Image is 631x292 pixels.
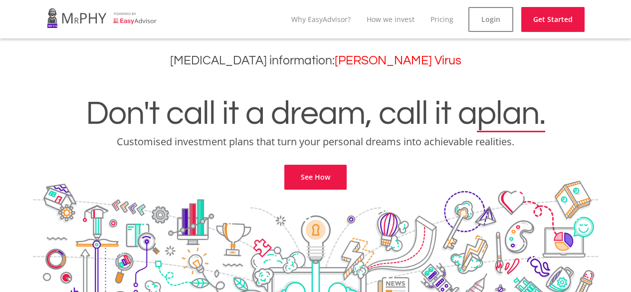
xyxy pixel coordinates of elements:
a: How we invest [367,14,415,24]
a: See How [284,165,347,190]
h1: Don't call it a dream, call it a [7,97,624,131]
p: Customised investment plans that turn your personal dreams into achievable realities. [7,135,624,149]
a: Get Started [521,7,585,32]
a: Why EasyAdvisor? [291,14,351,24]
a: Login [468,7,513,32]
a: [PERSON_NAME] Virus [335,54,461,67]
h3: [MEDICAL_DATA] information: [7,53,624,68]
span: plan. [477,97,545,131]
a: Pricing [430,14,453,24]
